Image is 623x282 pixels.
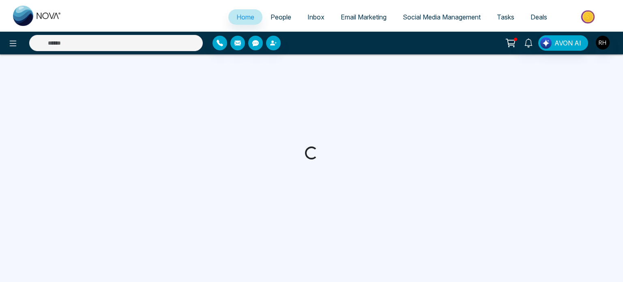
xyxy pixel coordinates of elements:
span: Inbox [307,13,324,21]
a: People [262,9,299,25]
img: Nova CRM Logo [13,6,62,26]
span: Deals [531,13,547,21]
img: Lead Flow [540,37,552,49]
a: Deals [522,9,555,25]
a: Home [228,9,262,25]
img: User Avatar [596,36,610,50]
span: Social Media Management [403,13,481,21]
a: Tasks [489,9,522,25]
button: AVON AI [538,35,588,51]
a: Inbox [299,9,333,25]
span: AVON AI [554,38,581,48]
span: Tasks [497,13,514,21]
span: Home [236,13,254,21]
span: Email Marketing [341,13,387,21]
img: Market-place.gif [559,8,618,26]
span: People [271,13,291,21]
a: Email Marketing [333,9,395,25]
a: Social Media Management [395,9,489,25]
